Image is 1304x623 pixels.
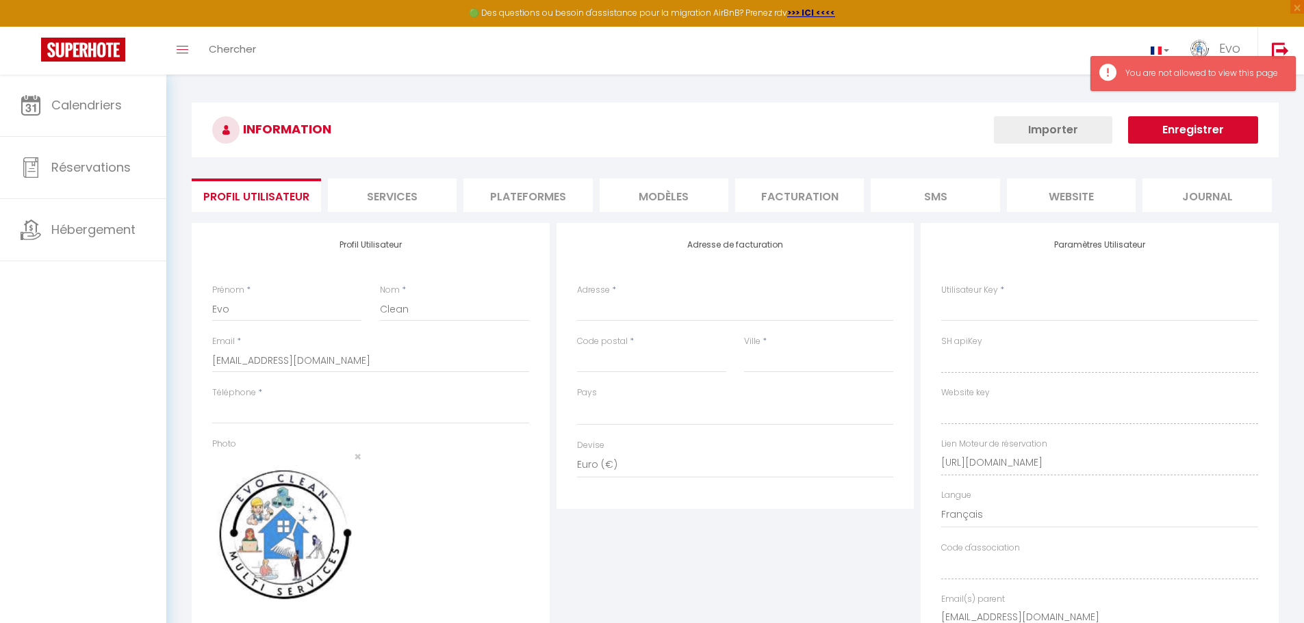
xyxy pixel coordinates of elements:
li: website [1007,178,1136,212]
label: Utilisateur Key [941,284,998,297]
label: Code postal [577,335,628,348]
button: Close [354,451,361,463]
h4: Paramètres Utilisateur [941,240,1258,250]
span: Evo [1219,40,1240,57]
div: You are not allowed to view this page [1125,67,1281,80]
label: Nom [380,284,400,297]
label: Devise [577,439,604,452]
a: Chercher [199,27,266,75]
button: Importer [994,116,1112,144]
a: >>> ICI <<<< [787,7,835,18]
li: MODÈLES [600,178,728,212]
span: × [354,448,361,465]
span: Réservations [51,159,131,176]
a: ... Evo [1179,27,1257,75]
label: Website key [941,386,990,399]
span: Chercher [209,42,256,56]
li: Profil Utilisateur [192,178,320,212]
label: Photo [212,438,236,451]
label: Langue [941,489,971,502]
label: Lien Moteur de réservation [941,438,1047,451]
img: logout [1272,42,1289,59]
label: Prénom [212,284,244,297]
h4: Adresse de facturation [577,240,894,250]
label: SH apiKey [941,335,982,348]
button: Enregistrer [1128,116,1258,144]
span: Calendriers [51,96,122,114]
span: Hébergement [51,221,136,238]
h4: Profil Utilisateur [212,240,529,250]
img: ... [1190,39,1210,59]
label: Email [212,335,235,348]
label: Email(s) parent [941,593,1005,606]
li: SMS [871,178,999,212]
label: Téléphone [212,386,256,399]
img: Super Booking [41,38,125,62]
img: 17560376609552.png [212,463,361,605]
li: Facturation [735,178,864,212]
label: Ville [744,335,760,348]
h3: INFORMATION [192,103,1279,157]
li: Journal [1142,178,1271,212]
li: Plateformes [463,178,592,212]
li: Services [328,178,457,212]
label: Pays [577,386,597,399]
label: Code d'association [941,542,1020,555]
label: Adresse [577,284,610,297]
